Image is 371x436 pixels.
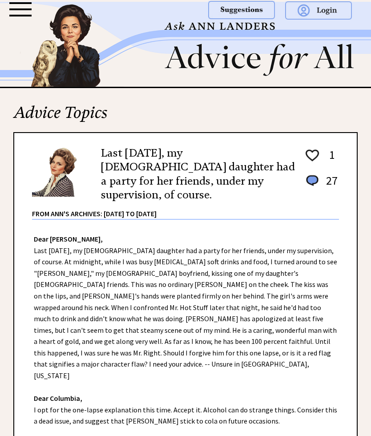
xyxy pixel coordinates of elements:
td: 1 [322,147,338,172]
img: message_round%201.png [304,174,320,188]
img: heart_outline%201.png [304,148,320,163]
strong: Dear Columbia, [34,394,82,403]
h2: Last [DATE], my [DEMOGRAPHIC_DATA] daughter had a party for her friends, under my supervision, of... [101,146,297,202]
img: Ann6%20v2%20small.png [32,146,88,197]
td: 27 [322,173,338,197]
div: From Ann's Archives: [DATE] to [DATE] [32,202,339,219]
h2: Advice Topics [13,102,358,132]
img: login.png [285,1,352,20]
img: suggestions.png [208,1,275,19]
strong: Dear [PERSON_NAME], [34,234,103,243]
